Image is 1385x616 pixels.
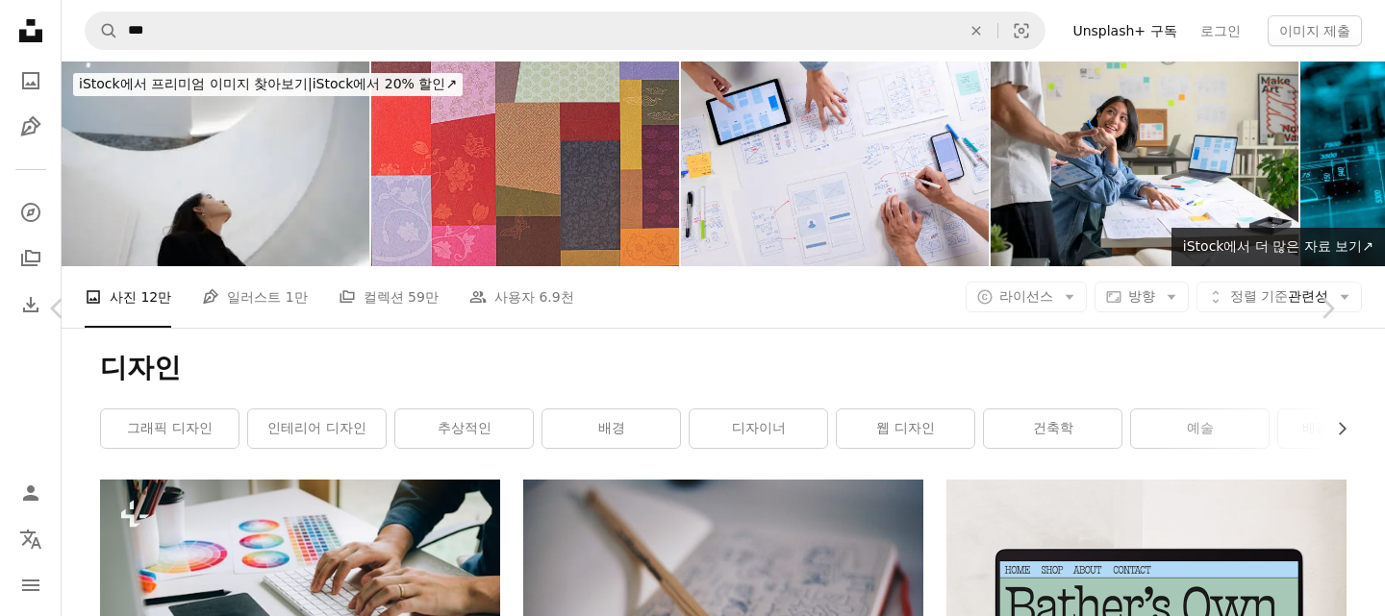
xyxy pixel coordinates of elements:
[371,62,679,266] img: 한국 전통 무늬 포장 상자.
[1189,15,1252,46] a: 로그인
[966,282,1087,312] button: 라이선스
[984,409,1121,448] a: 건축학
[408,286,439,308] span: 59만
[100,351,1347,385] h1: 디자인
[955,12,997,49] button: 삭제
[339,266,439,328] a: 컬렉션 59만
[1095,282,1189,312] button: 방향
[12,520,50,558] button: 언어
[1268,15,1362,46] button: 이미지 제출
[1061,15,1188,46] a: Unsplash+ 구독
[1270,216,1385,401] a: 다음
[542,409,680,448] a: 배경
[79,76,313,91] span: iStock에서 프리미엄 이미지 찾아보기 |
[248,409,386,448] a: 인테리어 디자인
[1171,228,1385,266] a: iStock에서 더 많은 자료 보기↗
[85,12,1045,50] form: 사이트 전체에서 이미지 찾기
[1131,409,1269,448] a: 예술
[1196,282,1362,312] button: 정렬 기준관련성
[681,62,989,266] img: UX/UI 디자이너는 웹사이트 및 모바일 애플리케이션 디자인 개념의 개념에서 사용자 흐름 및 디자인 도구의 스케치로 둘러싸인 웹사이트 및 모바일 앱 프로토타입에 대한 와이어프...
[837,409,974,448] a: 웹 디자인
[1183,238,1373,254] span: iStock에서 더 많은 자료 보기 ↗
[12,62,50,100] a: 사진
[1230,287,1328,307] span: 관련성
[999,288,1053,304] span: 라이선스
[469,266,574,328] a: 사용자 6.9천
[539,286,573,308] span: 6.9천
[12,566,50,604] button: 메뉴
[1128,288,1155,304] span: 방향
[101,409,239,448] a: 그래픽 디자인
[73,73,463,96] div: iStock에서 20% 할인 ↗
[998,12,1045,49] button: 시각적 검색
[12,193,50,232] a: 탐색
[62,62,369,266] img: A beautiful woman is walking and shopping on the spiral staircase
[690,409,827,448] a: 디자이너
[12,108,50,146] a: 일러스트
[1230,288,1288,304] span: 정렬 기준
[1324,409,1347,448] button: 목록을 오른쪽으로 스크롤
[991,62,1298,266] img: UX/UI 디자이너는 웹사이트 및 모바일 애플리케이션 디자인 개념의 개념에서 사용자 흐름 및 디자인 도구의 스케치로 둘러싸인 웹사이트 및 모바일 앱 프로토타입에 대한 와이어프...
[62,62,474,108] a: iStock에서 프리미엄 이미지 찾아보기|iStock에서 20% 할인↗
[86,12,118,49] button: Unsplash 검색
[12,474,50,512] a: 로그인 / 가입
[286,286,308,308] span: 1만
[202,266,307,328] a: 일러스트 1만
[395,409,533,448] a: 추상적인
